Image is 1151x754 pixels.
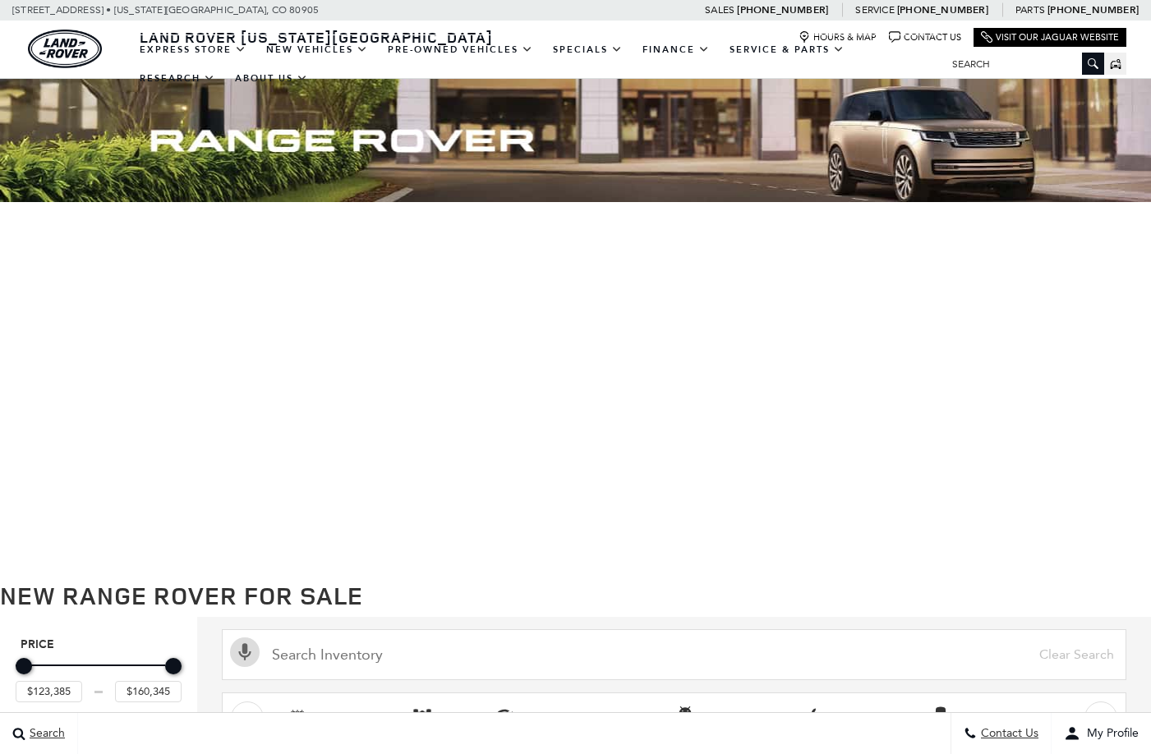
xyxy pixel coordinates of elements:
[28,30,102,68] a: land-rover
[410,706,435,731] div: AWD
[401,701,475,736] button: AWDAWD
[140,27,493,47] span: Land Rover [US_STATE][GEOGRAPHIC_DATA]
[314,711,384,726] div: 3rd Row Seat
[285,706,310,731] div: 3rd Row Seat
[25,727,65,741] span: Search
[256,35,378,64] a: New Vehicles
[483,701,656,736] button: Adaptive Cruise ControlAdaptive Cruise Control
[799,31,877,44] a: Hours & Map
[673,706,698,731] div: Android Auto
[957,711,1039,726] div: Backup Camera
[16,681,82,702] input: Minimum
[705,4,734,16] span: Sales
[1066,706,1090,731] div: Blind Spot Monitor
[165,658,182,674] div: Maximum Price
[1015,4,1045,16] span: Parts
[940,54,1104,74] input: Search
[799,706,824,731] div: Apple CarPlay
[115,681,182,702] input: Maximum
[16,658,32,674] div: Minimum Price
[828,711,902,726] div: Apple CarPlay
[1047,3,1139,16] a: [PHONE_NUMBER]
[702,711,773,726] div: Android Auto
[1080,727,1139,741] span: My Profile
[230,637,260,667] svg: Click to toggle on voice search
[222,629,1126,680] input: Search Inventory
[664,701,782,736] button: Android AutoAndroid Auto
[897,3,988,16] a: [PHONE_NUMBER]
[492,706,517,731] div: Adaptive Cruise Control
[981,31,1119,44] a: Visit Our Jaguar Website
[1084,701,1117,734] button: scroll right
[439,711,466,726] div: AWD
[521,711,647,726] div: Adaptive Cruise Control
[889,31,961,44] a: Contact Us
[12,4,319,16] a: [STREET_ADDRESS] • [US_STATE][GEOGRAPHIC_DATA], CO 80905
[16,652,182,702] div: Price
[231,701,264,734] button: scroll left
[928,706,953,731] div: Backup Camera
[919,701,1048,736] button: Backup CameraBackup Camera
[977,727,1038,741] span: Contact Us
[720,35,854,64] a: Service & Parts
[21,637,177,652] h5: Price
[130,35,256,64] a: EXPRESS STORE
[543,35,633,64] a: Specials
[130,27,503,47] a: Land Rover [US_STATE][GEOGRAPHIC_DATA]
[28,30,102,68] img: Land Rover
[855,4,894,16] span: Service
[633,35,720,64] a: Finance
[276,701,393,736] button: 3rd Row Seat3rd Row Seat
[225,64,318,93] a: About Us
[1052,713,1151,754] button: user-profile-menu
[378,35,543,64] a: Pre-Owned Vehicles
[790,701,911,736] button: Apple CarPlayApple CarPlay
[737,3,828,16] a: [PHONE_NUMBER]
[130,64,225,93] a: Research
[130,35,940,93] nav: Main Navigation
